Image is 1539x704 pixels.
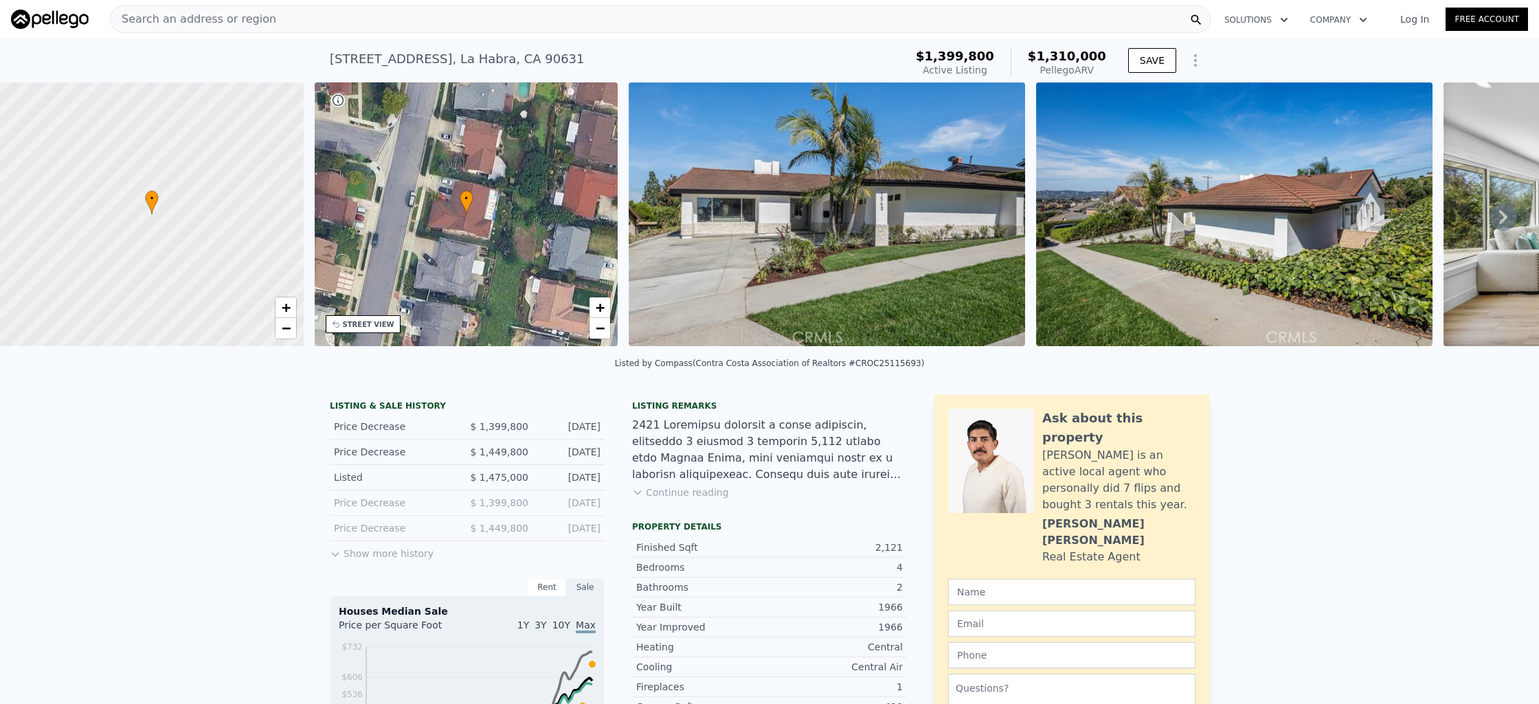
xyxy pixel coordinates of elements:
[769,600,903,614] div: 1966
[1128,48,1176,73] button: SAVE
[636,560,769,574] div: Bedrooms
[330,541,434,560] button: Show more history
[339,604,596,618] div: Houses Median Sale
[1446,8,1528,31] a: Free Account
[460,192,473,205] span: •
[341,690,363,699] tspan: $536
[769,660,903,674] div: Central Air
[281,319,290,337] span: −
[1042,447,1195,513] div: [PERSON_NAME] is an active local agent who personally did 7 flips and bought 3 rentals this year.
[769,580,903,594] div: 2
[629,82,1025,346] img: Sale: 166393556 Parcel: 63886300
[636,680,769,694] div: Fireplaces
[330,49,585,69] div: [STREET_ADDRESS] , La Habra , CA 90631
[636,600,769,614] div: Year Built
[923,65,987,76] span: Active Listing
[539,496,600,510] div: [DATE]
[334,445,456,459] div: Price Decrease
[632,486,729,499] button: Continue reading
[11,10,89,29] img: Pellego
[539,445,600,459] div: [DATE]
[948,611,1195,637] input: Email
[632,521,907,532] div: Property details
[145,192,159,205] span: •
[576,620,596,633] span: Max
[535,620,546,631] span: 3Y
[111,11,276,27] span: Search an address or region
[948,642,1195,668] input: Phone
[615,359,925,368] div: Listed by Compass (Contra Costa Association of Realtors #CROC25115693)
[145,190,159,214] div: •
[334,470,456,484] div: Listed
[636,640,769,654] div: Heating
[566,578,605,596] div: Sale
[769,620,903,634] div: 1966
[528,578,566,596] div: Rent
[636,660,769,674] div: Cooling
[636,620,769,634] div: Year Improved
[539,420,600,433] div: [DATE]
[948,579,1195,605] input: Name
[276,318,296,339] a: Zoom out
[341,642,363,652] tspan: $732
[1299,8,1378,32] button: Company
[589,297,610,318] a: Zoom in
[330,400,605,414] div: LISTING & SALE HISTORY
[1182,47,1209,74] button: Show Options
[596,299,605,316] span: +
[1042,409,1195,447] div: Ask about this property
[636,541,769,554] div: Finished Sqft
[334,521,456,535] div: Price Decrease
[470,446,528,457] span: $ 1,449,800
[470,472,528,483] span: $ 1,475,000
[769,541,903,554] div: 2,121
[470,421,528,432] span: $ 1,399,800
[539,521,600,535] div: [DATE]
[769,560,903,574] div: 4
[916,49,994,63] span: $1,399,800
[1042,549,1141,565] div: Real Estate Agent
[1028,63,1106,77] div: Pellego ARV
[343,319,394,330] div: STREET VIEW
[334,496,456,510] div: Price Decrease
[339,618,467,640] div: Price per Square Foot
[276,297,296,318] a: Zoom in
[539,470,600,484] div: [DATE]
[632,400,907,411] div: Listing remarks
[1036,82,1433,346] img: Sale: 166393556 Parcel: 63886300
[596,319,605,337] span: −
[636,580,769,594] div: Bathrooms
[632,417,907,483] div: 2421 Loremipsu dolorsit a conse adipiscin, elitseddo 3 eiusmod 3 temporin 5,112 utlabo etdo Magna...
[1384,12,1446,26] a: Log In
[1042,516,1195,549] div: [PERSON_NAME] [PERSON_NAME]
[517,620,529,631] span: 1Y
[341,672,363,682] tspan: $606
[281,299,290,316] span: +
[470,523,528,534] span: $ 1,449,800
[460,190,473,214] div: •
[552,620,570,631] span: 10Y
[334,420,456,433] div: Price Decrease
[589,318,610,339] a: Zoom out
[470,497,528,508] span: $ 1,399,800
[1213,8,1299,32] button: Solutions
[769,680,903,694] div: 1
[1028,49,1106,63] span: $1,310,000
[769,640,903,654] div: Central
